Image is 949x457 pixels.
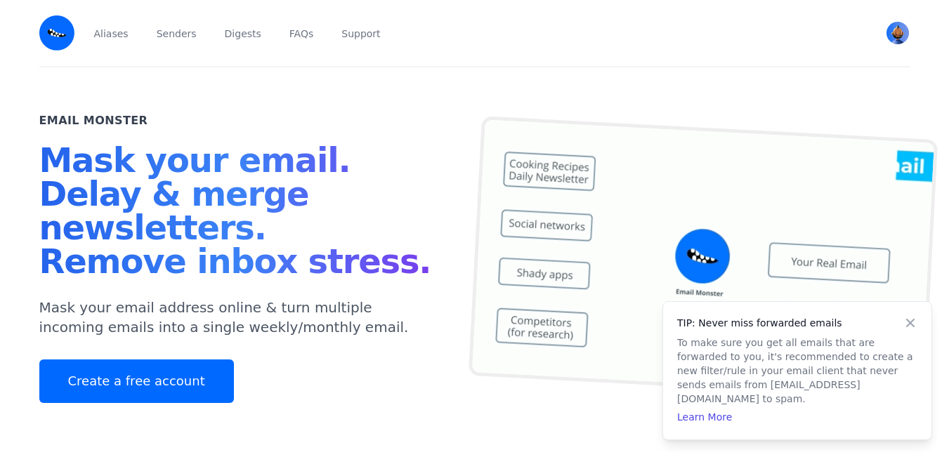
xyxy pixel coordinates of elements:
[677,411,732,423] a: Learn More
[468,116,937,399] img: temp mail, free temporary mail, Temporary Email
[39,359,234,403] a: Create a free account
[885,20,910,46] button: User menu
[677,336,917,406] p: To make sure you get all emails that are forwarded to you, it's recommended to create a new filte...
[886,22,909,44] img: Cavin's Avatar
[39,15,74,51] img: Email Monster
[39,298,441,337] p: Mask your email address online & turn multiple incoming emails into a single weekly/monthly email.
[39,112,148,129] h2: Email Monster
[39,143,441,284] h1: Mask your email. Delay & merge newsletters. Remove inbox stress.
[677,316,917,330] h4: TIP: Never miss forwarded emails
